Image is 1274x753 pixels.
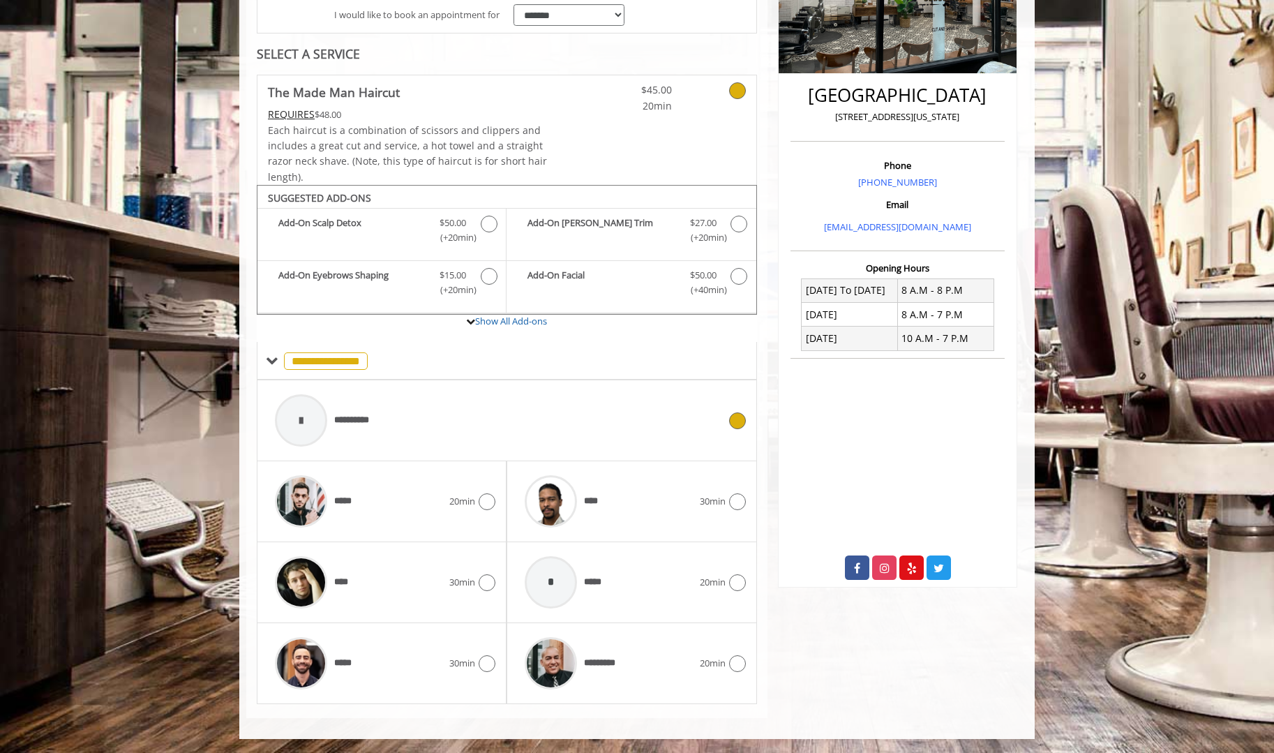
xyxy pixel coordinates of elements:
[257,47,757,61] div: SELECT A SERVICE
[897,278,994,302] td: 8 A.M - 8 P.M
[449,656,475,671] span: 30min
[824,221,971,233] a: [EMAIL_ADDRESS][DOMAIN_NAME]
[268,107,315,121] span: This service needs some Advance to be paid before we block your appointment
[682,230,724,245] span: (+20min )
[268,82,400,102] b: The Made Man Haircut
[700,656,726,671] span: 20min
[475,315,547,327] a: Show All Add-ons
[264,216,499,248] label: Add-On Scalp Detox
[590,82,672,98] span: $45.00
[334,8,500,22] span: I would like to book an appointment for
[440,268,466,283] span: $15.00
[897,327,994,350] td: 10 A.M - 7 P.M
[433,230,474,245] span: (+20min )
[690,268,717,283] span: $50.00
[700,575,726,590] span: 20min
[449,575,475,590] span: 30min
[268,124,547,184] span: Each haircut is a combination of scissors and clippers and includes a great cut and service, a ho...
[700,494,726,509] span: 30min
[268,191,371,204] b: SUGGESTED ADD-ONS
[440,216,466,230] span: $50.00
[449,494,475,509] span: 20min
[690,216,717,230] span: $27.00
[794,85,1001,105] h2: [GEOGRAPHIC_DATA]
[514,216,749,248] label: Add-On Beard Trim
[858,176,937,188] a: [PHONE_NUMBER]
[590,98,672,114] span: 20min
[514,268,749,301] label: Add-On Facial
[790,263,1005,273] h3: Opening Hours
[802,303,898,327] td: [DATE]
[802,327,898,350] td: [DATE]
[802,278,898,302] td: [DATE] To [DATE]
[433,283,474,297] span: (+20min )
[794,200,1001,209] h3: Email
[268,107,548,122] div: $48.00
[278,268,426,297] b: Add-On Eyebrows Shaping
[278,216,426,245] b: Add-On Scalp Detox
[897,303,994,327] td: 8 A.M - 7 P.M
[682,283,724,297] span: (+40min )
[257,185,757,315] div: The Made Man Haircut Add-onS
[794,110,1001,124] p: [STREET_ADDRESS][US_STATE]
[264,268,499,301] label: Add-On Eyebrows Shaping
[794,161,1001,170] h3: Phone
[527,216,675,245] b: Add-On [PERSON_NAME] Trim
[527,268,675,297] b: Add-On Facial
